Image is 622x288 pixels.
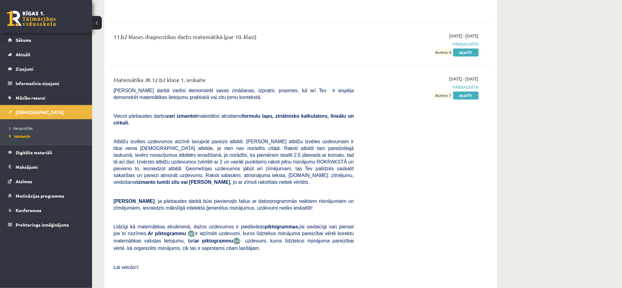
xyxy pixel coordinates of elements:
b: formulu lapu, zinātnisko kalkulatoru, lineālu un cirkuli. [114,113,354,125]
a: Motivācijas programma [8,189,84,203]
img: JfuEzvunn4EvwAAAAASUVORK5CYII= [188,230,195,237]
span: J [137,265,139,270]
span: Aktuāli [16,52,30,57]
span: Līdzīgi kā matemātikas eksāmenā, dažos uzdevumos ir piedāvātas lai savlaicīgi vari pierast pie to... [114,224,354,236]
div: 11.b2 klases diagnostikas darbs matemātikā (par 10. klasi) [114,33,354,44]
span: [DATE] - [DATE] [449,76,479,82]
span: Pārbaudīta [363,41,479,47]
img: wKvN42sLe3LLwAAAABJRU5ErkJggg== [233,238,241,245]
span: [PERSON_NAME] darbā varēsi demonstrēt savas zināšanas, izpratni, prasmes, kā arī Tev ir iespēja d... [114,88,354,100]
a: Neizpildītās [9,125,86,131]
a: Skatīt [453,92,479,100]
span: Neizpildītās [9,126,33,131]
a: Ziņojumi [8,62,84,76]
span: Sākums [16,37,31,43]
span: Proktoringa izmēģinājums [16,222,69,227]
legend: Informatīvie ziņojumi [16,76,84,90]
span: Izlabotās [9,134,31,139]
b: vari izmantot [166,113,197,119]
a: Mācību resursi [8,91,84,105]
a: [DEMOGRAPHIC_DATA] [8,105,84,119]
span: [DEMOGRAPHIC_DATA] [16,109,64,115]
legend: Ziņojumi [16,62,84,76]
span: Pārbaudīta [363,84,479,90]
span: [PERSON_NAME] [114,199,155,204]
b: piktogrammas, [265,224,300,229]
span: Veicot pārbaudes darbu materiālos atrodamo [114,113,354,125]
b: Ar piktogrammu [148,231,186,236]
span: Atzīme: 8 [435,49,452,56]
a: Digitālie materiāli [8,145,84,160]
a: Aktuāli [8,47,84,61]
span: Atbilžu izvēles uzdevumos atzīmē tavuprāt pareizo atbildi. [PERSON_NAME] atbilžu izvēles uzdevuma... [114,139,354,185]
b: izmanto [137,180,156,185]
a: Proktoringa izmēģinājums [8,218,84,232]
a: Informatīvie ziņojumi [8,76,84,90]
a: Konferences [8,203,84,217]
a: Maksājumi [8,160,84,174]
span: Digitālie materiāli [16,150,52,155]
b: tumši zilu vai [PERSON_NAME] [157,180,230,185]
a: Izlabotās [9,133,86,139]
a: Atzīmes [8,174,84,188]
span: Konferences [16,207,41,213]
span: [DATE] - [DATE] [449,33,479,39]
div: Matemātika JK 12.b2 klase 1. ieskaite [114,76,354,87]
span: ir atzīmēti uzdevumi, kuros līdztekus risinājuma pareizībai vērtē korektu matemātikas valodas lie... [114,231,354,243]
span: Mācību resursi [16,95,45,101]
a: Sākums [8,33,84,47]
span: Lai veicās! [114,265,137,270]
a: Rīgas 1. Tālmācības vidusskola [7,11,56,26]
span: Motivācijas programma [16,193,64,199]
span: Atzīmes [16,179,32,184]
a: Skatīt [453,49,479,57]
span: Atzīme: 7 [435,92,452,99]
span: , ja pārbaudes darbā būsi pievienojis failus ar datorprogrammās veiktiem risinājumiem un zīmējumi... [114,199,354,211]
b: ar piktogrammu [195,238,233,243]
legend: Maksājumi [16,160,84,174]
